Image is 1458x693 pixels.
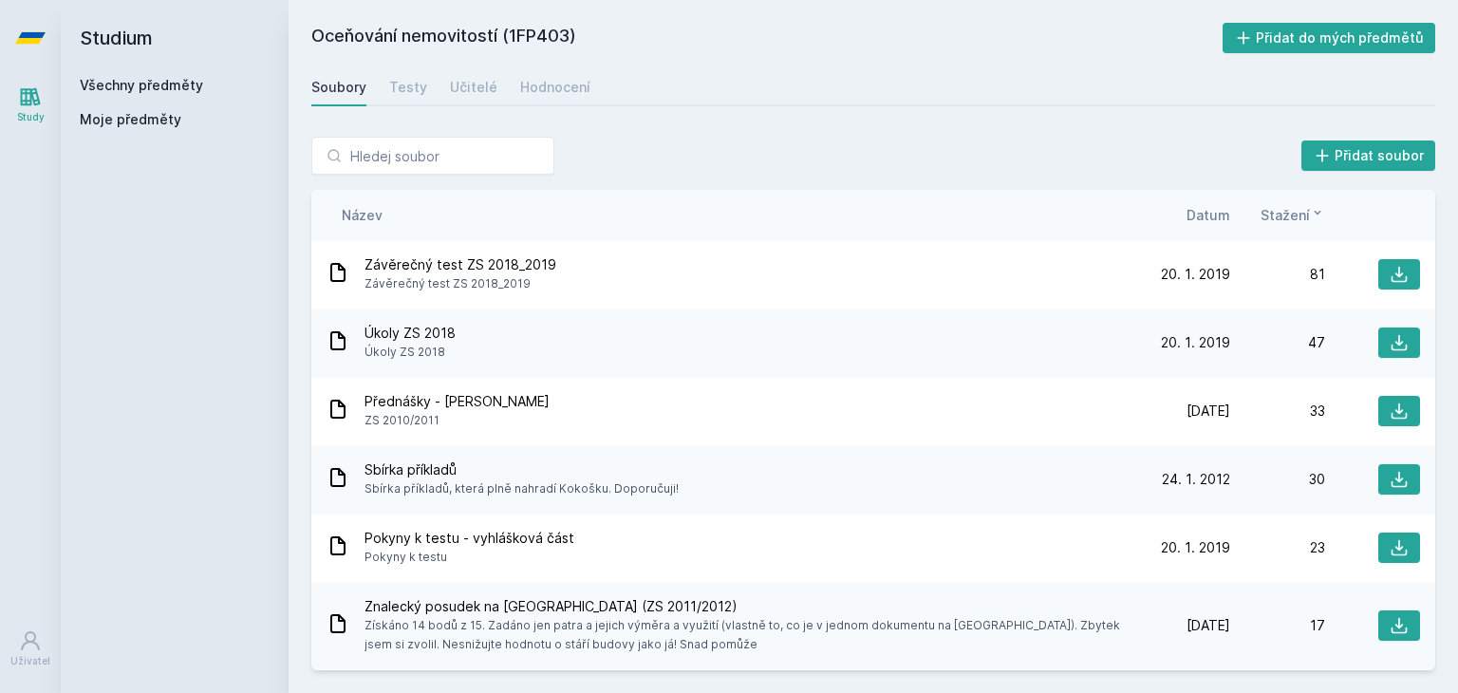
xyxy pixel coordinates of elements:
[1187,616,1230,635] span: [DATE]
[1230,616,1325,635] div: 17
[364,274,556,293] span: Závěrečný test ZS 2018_2019
[1230,265,1325,284] div: 81
[1261,205,1325,225] button: Stažení
[450,68,497,106] a: Učitelé
[1261,205,1310,225] span: Stažení
[80,110,181,129] span: Moje předměty
[364,392,550,411] span: Přednášky - [PERSON_NAME]
[1162,470,1230,489] span: 24. 1. 2012
[311,68,366,106] a: Soubory
[364,597,1128,616] span: Znalecký posudek na [GEOGRAPHIC_DATA] (ZS 2011/2012)
[364,616,1128,654] span: Získáno 14 bodů z 15. Zadáno jen patra a jejich výměra a využití (vlastně to, co je v jednom doku...
[311,137,554,175] input: Hledej soubor
[342,205,383,225] button: Název
[4,620,57,678] a: Uživatel
[311,78,366,97] div: Soubory
[520,68,590,106] a: Hodnocení
[364,479,679,498] span: Sbírka příkladů, která plně nahradí Kokošku. Doporučuji!
[1187,402,1230,421] span: [DATE]
[364,324,456,343] span: Úkoly ZS 2018
[17,110,45,124] div: Study
[364,343,456,362] span: Úkoly ZS 2018
[1187,205,1230,225] button: Datum
[364,529,574,548] span: Pokyny k testu - vyhlášková část
[364,548,574,567] span: Pokyny k testu
[1161,333,1230,352] span: 20. 1. 2019
[10,654,50,668] div: Uživatel
[1230,333,1325,352] div: 47
[311,23,1223,53] h2: Oceňování nemovitostí (1FP403)
[450,78,497,97] div: Učitelé
[389,78,427,97] div: Testy
[364,255,556,274] span: Závěrečný test ZS 2018_2019
[389,68,427,106] a: Testy
[1161,265,1230,284] span: 20. 1. 2019
[1161,538,1230,557] span: 20. 1. 2019
[4,76,57,134] a: Study
[364,460,679,479] span: Sbírka příkladů
[1230,470,1325,489] div: 30
[1301,140,1436,171] button: Přidat soubor
[1230,538,1325,557] div: 23
[1230,402,1325,421] div: 33
[80,77,203,93] a: Všechny předměty
[364,411,550,430] span: ZS 2010/2011
[1223,23,1436,53] button: Přidat do mých předmětů
[520,78,590,97] div: Hodnocení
